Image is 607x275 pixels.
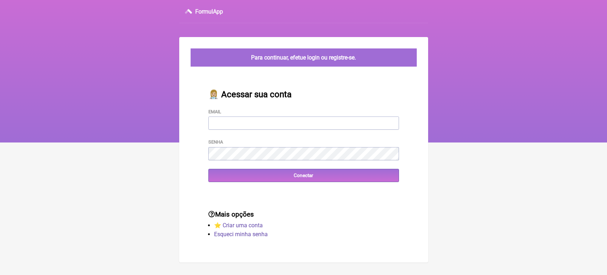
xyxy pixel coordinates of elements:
[208,109,221,114] label: Email
[191,48,417,67] div: Para continuar, efetue login ou registre-se.
[195,8,223,15] h3: FormulApp
[208,211,399,218] h3: Mais opções
[214,231,268,238] a: Esqueci minha senha
[214,222,263,229] a: ⭐️ Criar uma conta
[208,169,399,182] input: Conectar
[208,89,399,99] h2: 👩🏼‍⚕️ Acessar sua conta
[208,139,223,145] label: Senha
